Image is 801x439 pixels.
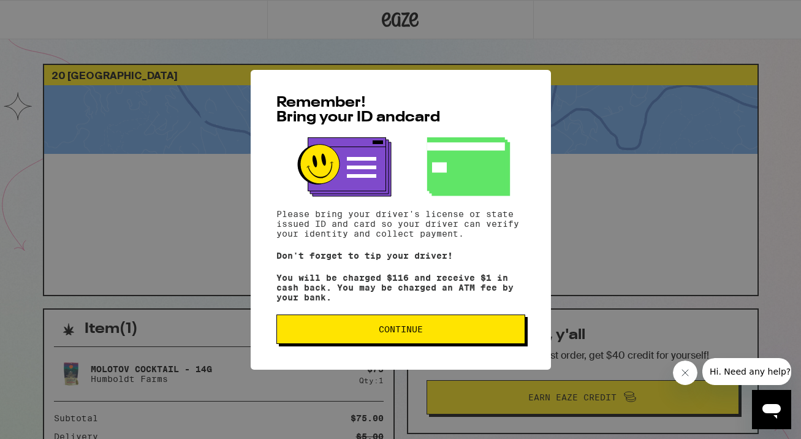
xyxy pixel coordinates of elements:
[379,325,423,334] span: Continue
[276,96,440,125] span: Remember! Bring your ID and card
[752,390,791,429] iframe: Button to launch messaging window
[276,251,525,261] p: Don't forget to tip your driver!
[702,358,791,385] iframe: Message from company
[673,361,697,385] iframe: Close message
[276,209,525,239] p: Please bring your driver's license or state issued ID and card so your driver can verify your ide...
[276,315,525,344] button: Continue
[276,273,525,302] p: You will be charged $116 and receive $1 in cash back. You may be charged an ATM fee by your bank.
